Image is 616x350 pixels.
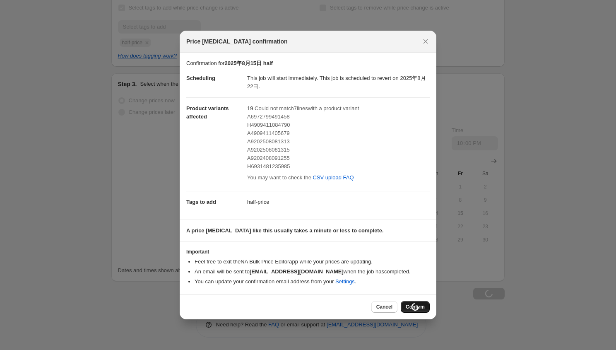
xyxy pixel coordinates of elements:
[247,104,430,184] div: 19
[420,36,431,47] button: Close
[247,122,290,128] span: H4909411084790
[247,138,290,145] span: A9202508081313
[308,171,359,184] a: CSV upload FAQ
[250,268,344,275] b: [EMAIL_ADDRESS][DOMAIN_NAME]
[247,174,311,181] span: You may want to check the
[247,147,290,153] span: A9202508081315
[186,105,229,120] span: Product variants affected
[247,68,430,97] dd: This job will start immediately. This job is scheduled to revert on 2025年8月22日.
[186,75,215,81] span: Scheduling
[247,191,430,213] dd: half-price
[195,278,430,286] li: You can update your confirmation email address from your .
[247,155,290,161] span: A9202408091255
[186,37,288,46] span: Price [MEDICAL_DATA] confirmation
[335,278,355,285] a: Settings
[371,301,397,313] button: Cancel
[224,60,272,66] b: 2025年8月15日 half
[247,113,290,120] span: A6972799491458
[195,258,430,266] li: Feel free to exit the NA Bulk Price Editor app while your prices are updating.
[376,304,392,310] span: Cancel
[247,163,290,169] span: H6931481235985
[313,174,354,182] span: CSV upload FAQ
[186,249,430,255] h3: Important
[255,105,359,111] span: Could not match 7 line s with a product variant
[186,199,216,205] span: Tags to add
[247,130,290,136] span: A4909411405679
[186,227,384,234] b: A price [MEDICAL_DATA] like this usually takes a minute or less to complete.
[186,59,430,68] p: Confirmation for
[195,268,430,276] li: An email will be sent to when the job has completed .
